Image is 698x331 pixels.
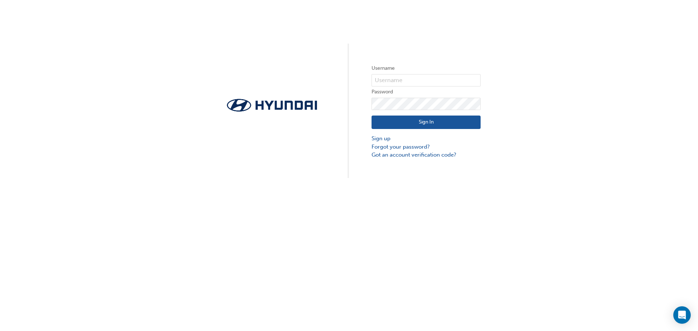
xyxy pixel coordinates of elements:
[372,134,481,143] a: Sign up
[372,74,481,86] input: Username
[372,116,481,129] button: Sign In
[217,97,326,114] img: Trak
[372,151,481,159] a: Got an account verification code?
[372,143,481,151] a: Forgot your password?
[673,306,691,324] div: Open Intercom Messenger
[372,64,481,73] label: Username
[372,88,481,96] label: Password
